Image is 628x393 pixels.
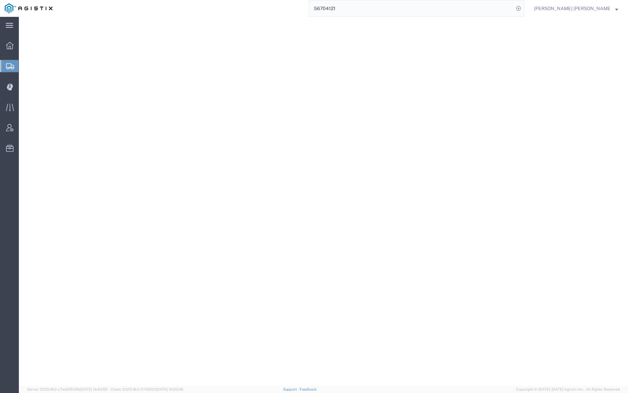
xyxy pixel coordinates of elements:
[156,387,183,391] span: [DATE] 10:20:09
[534,5,610,12] span: Kayte Bray Dogali
[27,387,107,391] span: Server: 2025.18.0-c7ad5f513fb
[516,387,620,392] span: Copyright © [DATE]-[DATE] Agistix Inc., All Rights Reserved
[111,387,183,391] span: Client: 2025.18.0-27d3021
[19,17,628,386] iframe: FS Legacy Container
[300,387,317,391] a: Feedback
[80,387,107,391] span: [DATE] 14:43:55
[5,3,53,13] img: logo
[309,0,514,17] input: Search for shipment number, reference number
[534,4,619,12] button: [PERSON_NAME] [PERSON_NAME]
[283,387,300,391] a: Support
